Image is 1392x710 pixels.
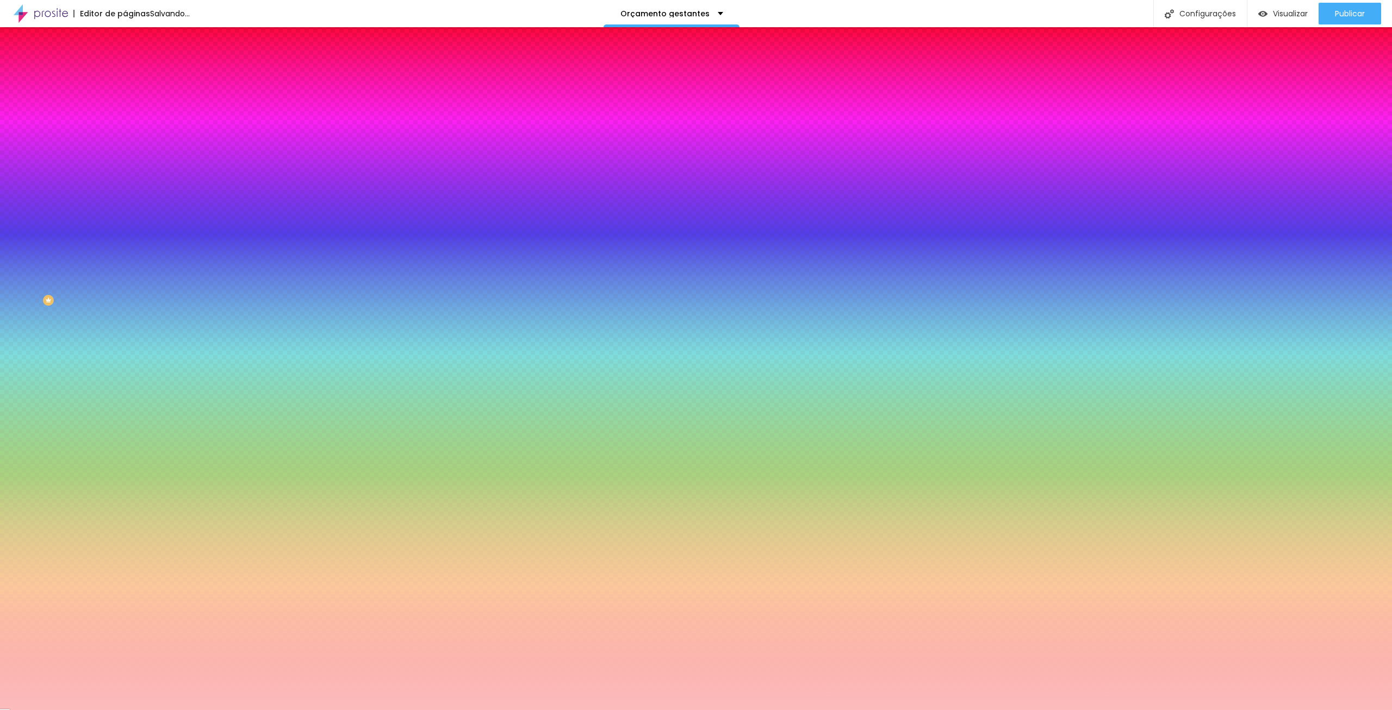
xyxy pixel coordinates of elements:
span: Visualizar [1273,9,1308,18]
div: Salvando... [150,10,190,17]
div: Editor de páginas [73,10,150,17]
span: Publicar [1335,9,1365,18]
img: Icone [1165,9,1174,18]
img: view-1.svg [1258,9,1267,18]
p: Orçamento gestantes [620,10,710,17]
button: Publicar [1319,3,1381,24]
button: Visualizar [1247,3,1319,24]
